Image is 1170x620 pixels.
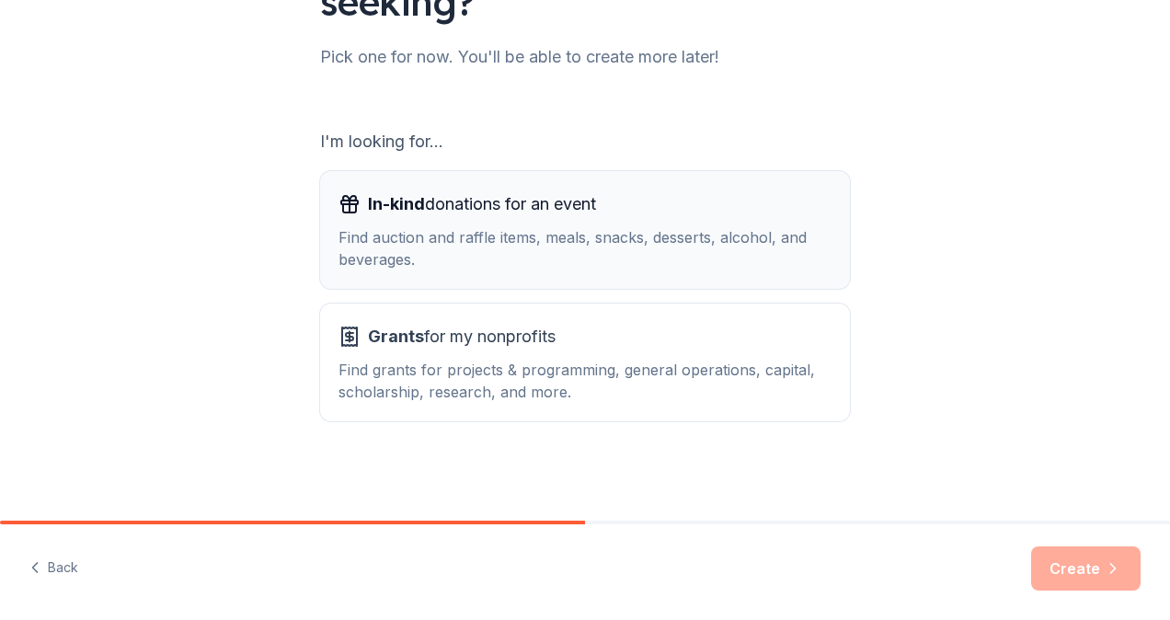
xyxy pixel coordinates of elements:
[368,194,425,213] span: In-kind
[320,127,850,156] div: I'm looking for...
[368,327,424,346] span: Grants
[320,304,850,421] button: Grantsfor my nonprofitsFind grants for projects & programming, general operations, capital, schol...
[338,226,832,270] div: Find auction and raffle items, meals, snacks, desserts, alcohol, and beverages.
[320,171,850,289] button: In-kinddonations for an eventFind auction and raffle items, meals, snacks, desserts, alcohol, and...
[29,549,78,588] button: Back
[368,322,556,351] span: for my nonprofits
[320,42,850,72] div: Pick one for now. You'll be able to create more later!
[368,189,596,219] span: donations for an event
[338,359,832,403] div: Find grants for projects & programming, general operations, capital, scholarship, research, and m...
